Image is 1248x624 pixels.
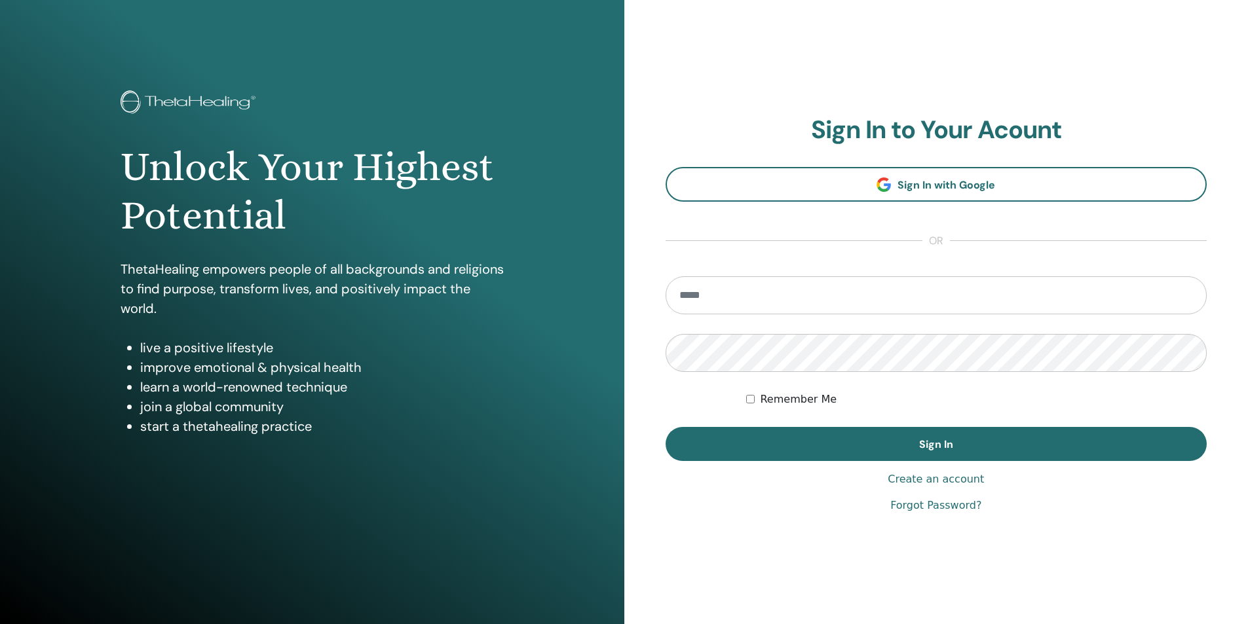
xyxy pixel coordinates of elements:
[890,498,981,513] a: Forgot Password?
[140,358,504,377] li: improve emotional & physical health
[140,338,504,358] li: live a positive lifestyle
[140,377,504,397] li: learn a world-renowned technique
[760,392,837,407] label: Remember Me
[888,471,984,487] a: Create an account
[922,233,950,249] span: or
[666,167,1207,202] a: Sign In with Google
[666,115,1207,145] h2: Sign In to Your Acount
[666,427,1207,461] button: Sign In
[898,178,995,192] span: Sign In with Google
[919,437,953,451] span: Sign In
[140,397,504,416] li: join a global community
[140,416,504,436] li: start a thetahealing practice
[121,143,504,240] h1: Unlock Your Highest Potential
[121,259,504,318] p: ThetaHealing empowers people of all backgrounds and religions to find purpose, transform lives, a...
[746,392,1207,407] div: Keep me authenticated indefinitely or until I manually logout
